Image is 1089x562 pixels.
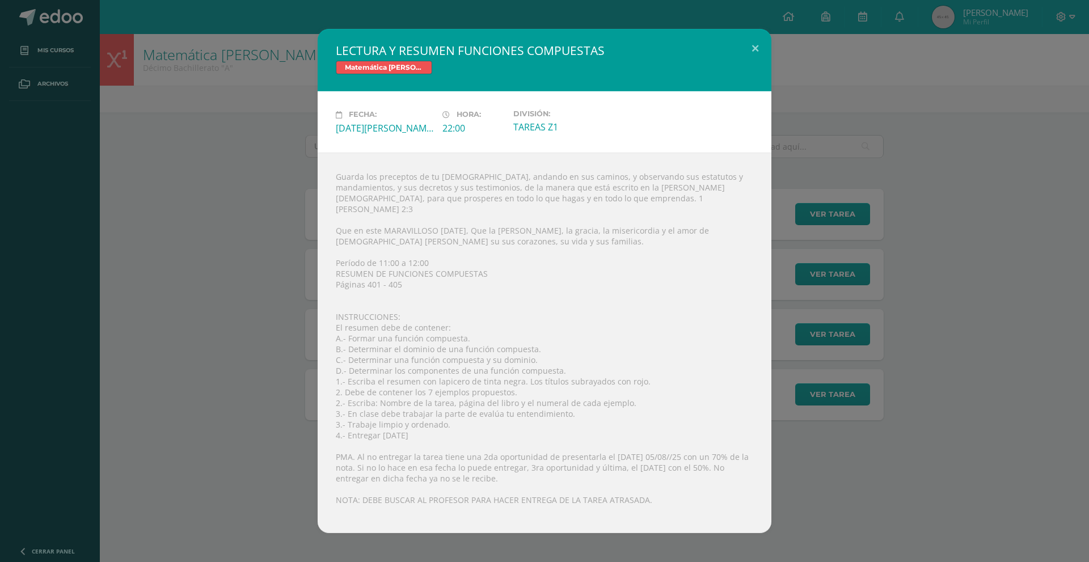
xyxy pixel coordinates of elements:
div: TAREAS Z1 [513,121,611,133]
div: 22:00 [442,122,504,134]
span: Hora: [457,111,481,119]
button: Close (Esc) [739,29,771,67]
h2: LECTURA Y RESUMEN FUNCIONES COMPUESTAS [336,43,753,58]
div: Guarda los preceptos de tu [DEMOGRAPHIC_DATA], andando en sus caminos, y observando sus estatutos... [318,153,771,533]
span: Matemática [PERSON_NAME] IV [336,61,432,74]
label: División: [513,109,611,118]
div: [DATE][PERSON_NAME] [336,122,433,134]
span: Fecha: [349,111,377,119]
